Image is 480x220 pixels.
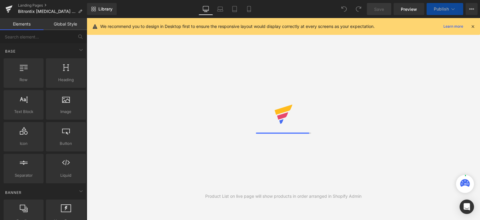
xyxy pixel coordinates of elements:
span: Image [48,108,84,115]
span: Row [5,77,42,83]
span: Separator [5,172,42,179]
a: Mobile [242,3,256,15]
span: Icon [5,140,42,147]
button: Undo [338,3,350,15]
a: Global Style [43,18,87,30]
a: Landing Pages [18,3,87,8]
span: Bitrontix [MEDICAL_DATA] Burner &amp; Body Shaping [18,9,76,14]
span: Banner [4,190,22,195]
div: Open Intercom Messenger [460,200,474,214]
span: Save [374,6,384,12]
button: Publish [427,3,463,15]
span: Base [4,48,16,54]
span: Liquid [48,172,84,179]
button: More [466,3,478,15]
span: Preview [401,6,417,12]
a: Learn more [441,23,466,30]
span: Library [98,6,112,12]
span: Button [48,140,84,147]
p: We recommend you to design in Desktop first to ensure the responsive layout would display correct... [100,23,375,30]
button: Redo [352,3,364,15]
span: Text Block [5,108,42,115]
div: Product List on live page will show products in order arranged in Shopify Admin [205,193,361,200]
a: Preview [394,3,424,15]
a: Laptop [213,3,227,15]
a: Desktop [199,3,213,15]
a: Tablet [227,3,242,15]
a: New Library [87,3,117,15]
span: Publish [434,7,449,11]
span: Heading [48,77,84,83]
